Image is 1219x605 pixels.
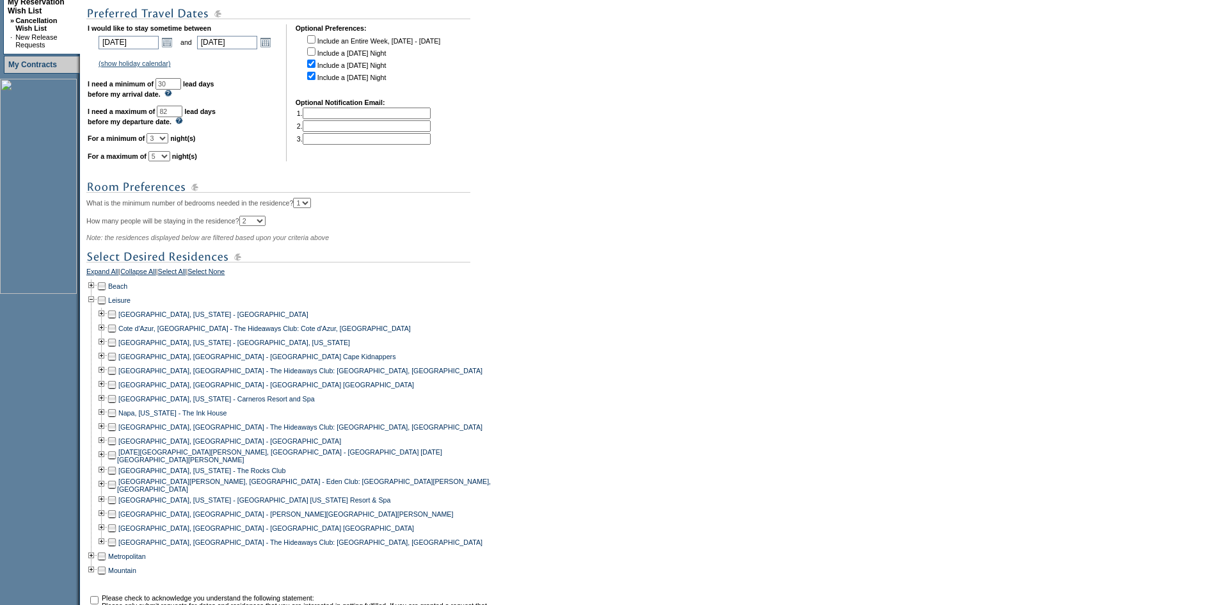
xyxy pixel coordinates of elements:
[118,538,482,546] a: [GEOGRAPHIC_DATA], [GEOGRAPHIC_DATA] - The Hideaways Club: [GEOGRAPHIC_DATA], [GEOGRAPHIC_DATA]
[297,133,431,145] td: 3.
[118,437,341,445] a: [GEOGRAPHIC_DATA], [GEOGRAPHIC_DATA] - [GEOGRAPHIC_DATA]
[99,60,171,67] a: (show holiday calendar)
[99,36,159,49] input: Date format: M/D/Y. Shortcut keys: [T] for Today. [UP] or [.] for Next Day. [DOWN] or [,] for Pre...
[86,268,493,279] div: | | |
[118,381,414,389] a: [GEOGRAPHIC_DATA], [GEOGRAPHIC_DATA] - [GEOGRAPHIC_DATA] [GEOGRAPHIC_DATA]
[164,90,172,97] img: questionMark_lightBlue.gif
[118,367,482,375] a: [GEOGRAPHIC_DATA], [GEOGRAPHIC_DATA] - The Hideaways Club: [GEOGRAPHIC_DATA], [GEOGRAPHIC_DATA]
[88,134,145,142] b: For a minimum of
[175,117,183,124] img: questionMark_lightBlue.gif
[88,152,147,160] b: For a maximum of
[108,282,127,290] a: Beach
[10,33,14,49] td: ·
[259,35,273,49] a: Open the calendar popup.
[118,409,227,417] a: Napa, [US_STATE] - The Ink House
[108,296,131,304] a: Leisure
[118,311,308,318] a: [GEOGRAPHIC_DATA], [US_STATE] - [GEOGRAPHIC_DATA]
[118,395,315,403] a: [GEOGRAPHIC_DATA], [US_STATE] - Carneros Resort and Spa
[86,268,118,279] a: Expand All
[86,234,329,241] span: Note: the residences displayed below are filtered based upon your criteria above
[297,108,431,119] td: 1.
[179,33,194,51] td: and
[117,478,491,493] a: [GEOGRAPHIC_DATA][PERSON_NAME], [GEOGRAPHIC_DATA] - Eden Club: [GEOGRAPHIC_DATA][PERSON_NAME], [G...
[118,510,453,518] a: [GEOGRAPHIC_DATA], [GEOGRAPHIC_DATA] - [PERSON_NAME][GEOGRAPHIC_DATA][PERSON_NAME]
[296,99,385,106] b: Optional Notification Email:
[296,24,367,32] b: Optional Preferences:
[10,17,14,24] b: »
[118,353,395,360] a: [GEOGRAPHIC_DATA], [GEOGRAPHIC_DATA] - [GEOGRAPHIC_DATA] Cape Kidnappers
[172,152,197,160] b: night(s)
[15,33,57,49] a: New Release Requests
[108,553,146,560] a: Metropolitan
[117,448,442,464] a: [DATE][GEOGRAPHIC_DATA][PERSON_NAME], [GEOGRAPHIC_DATA] - [GEOGRAPHIC_DATA] [DATE][GEOGRAPHIC_DAT...
[187,268,225,279] a: Select None
[297,120,431,132] td: 2.
[88,108,216,125] b: lead days before my departure date.
[118,524,414,532] a: [GEOGRAPHIC_DATA], [GEOGRAPHIC_DATA] - [GEOGRAPHIC_DATA] [GEOGRAPHIC_DATA]
[8,60,57,69] a: My Contracts
[88,24,211,32] b: I would like to stay sometime between
[120,268,156,279] a: Collapse All
[86,179,470,195] img: subTtlRoomPreferences.gif
[88,80,214,98] b: lead days before my arrival date.
[118,339,350,346] a: [GEOGRAPHIC_DATA], [US_STATE] - [GEOGRAPHIC_DATA], [US_STATE]
[160,35,174,49] a: Open the calendar popup.
[118,325,411,332] a: Cote d'Azur, [GEOGRAPHIC_DATA] - The Hideaways Club: Cote d'Azur, [GEOGRAPHIC_DATA]
[170,134,195,142] b: night(s)
[197,36,257,49] input: Date format: M/D/Y. Shortcut keys: [T] for Today. [UP] or [.] for Next Day. [DOWN] or [,] for Pre...
[305,33,440,90] td: Include an Entire Week, [DATE] - [DATE] Include a [DATE] Night Include a [DATE] Night Include a [...
[15,17,57,32] a: Cancellation Wish List
[88,108,155,115] b: I need a maximum of
[108,567,136,574] a: Mountain
[118,496,390,504] a: [GEOGRAPHIC_DATA], [US_STATE] - [GEOGRAPHIC_DATA] [US_STATE] Resort & Spa
[88,80,154,88] b: I need a minimum of
[118,467,285,474] a: [GEOGRAPHIC_DATA], [US_STATE] - The Rocks Club
[158,268,186,279] a: Select All
[118,423,482,431] a: [GEOGRAPHIC_DATA], [GEOGRAPHIC_DATA] - The Hideaways Club: [GEOGRAPHIC_DATA], [GEOGRAPHIC_DATA]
